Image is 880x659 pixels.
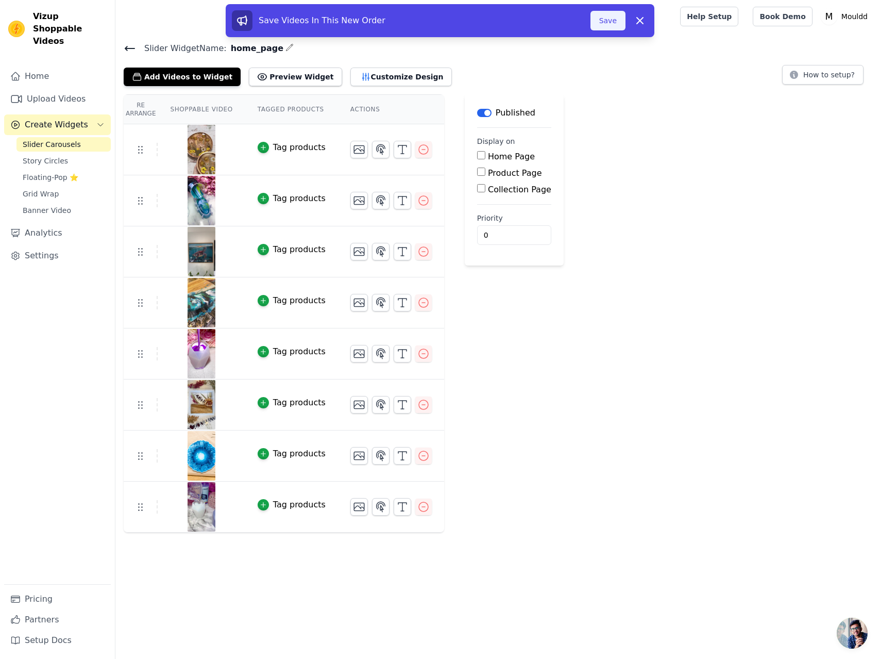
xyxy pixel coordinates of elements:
[258,141,326,154] button: Tag products
[350,243,368,260] button: Change Thumbnail
[187,176,216,225] img: vizup-images-bcb8.png
[23,189,59,199] span: Grid Wrap
[837,618,868,649] a: Open chat
[23,205,71,216] span: Banner Video
[187,227,216,276] img: b787e08d2a2548c6abf503e0e0185d88.thumbnail.0000000000.jpg
[23,172,78,183] span: Floating-Pop ⭐
[338,95,444,124] th: Actions
[245,95,338,124] th: Tagged Products
[258,499,326,511] button: Tag products
[227,42,283,55] span: home_page
[258,294,326,307] button: Tag products
[4,630,111,651] a: Setup Docs
[4,223,111,243] a: Analytics
[258,397,326,409] button: Tag products
[25,119,88,131] span: Create Widgets
[187,431,216,481] img: vizup-images-6ada.jpg
[488,152,535,161] label: Home Page
[350,294,368,311] button: Change Thumbnail
[187,329,216,378] img: vizup-images-491d.jpg
[4,245,111,266] a: Settings
[350,447,368,465] button: Change Thumbnail
[258,243,326,256] button: Tag products
[273,397,326,409] div: Tag products
[4,609,111,630] a: Partners
[590,11,625,30] button: Save
[273,345,326,358] div: Tag products
[187,380,216,430] img: vizup-images-dc92.jpg
[273,141,326,154] div: Tag products
[187,125,216,174] img: cb700a0f4b474274bcb633c38aa96298.thumbnail.0000000000.jpg
[477,213,551,223] label: Priority
[23,156,68,166] span: Story Circles
[187,278,216,327] img: ecbed70bea1546959974e3e48f7d1c7a.thumbnail.0000000000.jpg
[488,168,542,178] label: Product Page
[16,187,111,201] a: Grid Wrap
[16,154,111,168] a: Story Circles
[16,203,111,218] a: Banner Video
[124,68,241,86] button: Add Videos to Widget
[350,396,368,414] button: Change Thumbnail
[273,448,326,460] div: Tag products
[4,66,111,87] a: Home
[259,15,385,25] span: Save Videos In This New Order
[350,498,368,516] button: Change Thumbnail
[4,89,111,109] a: Upload Videos
[350,192,368,209] button: Change Thumbnail
[782,65,864,85] button: How to setup?
[782,72,864,82] a: How to setup?
[4,589,111,609] a: Pricing
[136,42,227,55] span: Slider Widget Name:
[249,68,342,86] button: Preview Widget
[496,107,535,119] p: Published
[273,243,326,256] div: Tag products
[488,185,551,194] label: Collection Page
[23,139,81,150] span: Slider Carousels
[350,141,368,158] button: Change Thumbnail
[16,170,111,185] a: Floating-Pop ⭐
[187,482,216,532] img: b64bbae58f71494eaf0fdd91434deb6d.thumbnail.0000000000.jpg
[258,192,326,205] button: Tag products
[158,95,245,124] th: Shoppable Video
[124,95,158,124] th: Re Arrange
[258,448,326,460] button: Tag products
[4,114,111,135] button: Create Widgets
[350,345,368,363] button: Change Thumbnail
[350,68,452,86] button: Customize Design
[273,499,326,511] div: Tag products
[16,137,111,152] a: Slider Carousels
[477,136,515,146] legend: Display on
[273,294,326,307] div: Tag products
[273,192,326,205] div: Tag products
[258,345,326,358] button: Tag products
[285,41,294,55] div: Edit Name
